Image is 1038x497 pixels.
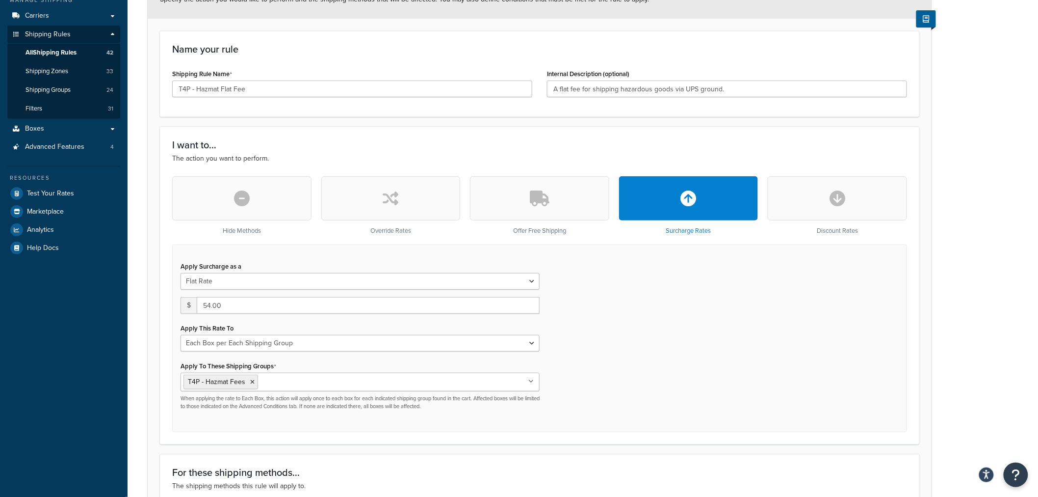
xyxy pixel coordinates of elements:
h3: I want to... [172,139,907,150]
span: 31 [108,105,113,113]
a: Boxes [7,120,120,138]
a: Test Your Rates [7,185,120,202]
a: Help Docs [7,239,120,257]
label: Apply To These Shipping Groups [181,362,276,370]
div: Offer Free Shipping [470,176,609,235]
li: Shipping Zones [7,62,120,81]
li: Shipping Groups [7,81,120,99]
li: Shipping Rules [7,26,120,119]
span: Filters [26,105,42,113]
a: Analytics [7,221,120,239]
span: Carriers [25,12,49,20]
a: Marketplace [7,203,120,221]
span: Shipping Groups [26,86,71,94]
p: The shipping methods this rule will apply to. [172,481,907,492]
span: Marketplace [27,208,64,216]
div: Hide Methods [172,176,311,235]
span: Boxes [25,125,44,133]
label: Apply Surcharge as a [181,263,241,270]
span: Analytics [27,226,54,234]
a: Shipping Rules [7,26,120,44]
label: Shipping Rule Name [172,70,232,78]
a: Shipping Zones33 [7,62,120,81]
span: 4 [110,143,114,151]
button: Open Resource Center [1004,463,1028,487]
h3: Name your rule [172,44,907,55]
div: Resources [7,174,120,182]
p: When applying the rate to Each Box, this action will apply once to each box for each indicated sh... [181,395,540,410]
div: Surcharge Rates [619,176,758,235]
a: Shipping Groups24 [7,81,120,99]
div: Discount Rates [768,176,907,235]
span: All Shipping Rules [26,49,77,57]
span: 42 [106,49,113,57]
label: Internal Description (optional) [547,70,629,78]
div: Override Rates [321,176,461,235]
span: Shipping Zones [26,67,68,76]
li: Filters [7,100,120,118]
h3: For these shipping methods... [172,467,907,478]
span: Test Your Rates [27,190,74,198]
span: $ [181,297,197,314]
label: Apply This Rate To [181,325,234,332]
a: Advanced Features4 [7,138,120,156]
button: Show Help Docs [916,10,936,28]
span: Advanced Features [25,143,84,151]
span: Shipping Rules [25,30,71,39]
a: Filters31 [7,100,120,118]
a: AllShipping Rules42 [7,44,120,62]
li: Advanced Features [7,138,120,156]
span: Help Docs [27,244,59,252]
span: 24 [106,86,113,94]
span: 33 [106,67,113,76]
a: Carriers [7,7,120,25]
p: The action you want to perform. [172,153,907,164]
span: T4P - Hazmat Fees [188,377,245,387]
